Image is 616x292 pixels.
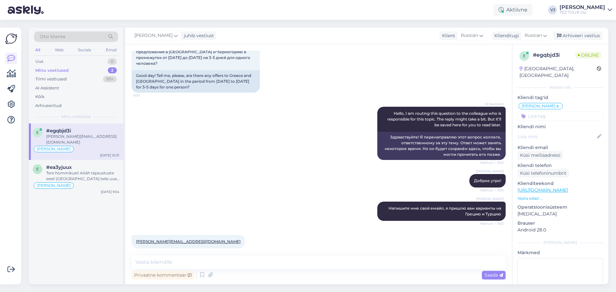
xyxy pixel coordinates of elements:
div: Socials [77,46,92,54]
span: Доброе утро! [474,178,501,183]
p: Kliendi telefon [518,162,603,169]
span: AI Assistent [480,102,504,106]
div: All [34,46,41,54]
span: Saada [484,272,503,278]
p: Klienditeekond [518,180,603,187]
p: Android 28.0 [518,227,603,233]
span: [PERSON_NAME] [37,184,71,188]
a: [URL][DOMAIN_NAME] [518,187,568,193]
span: Russian [461,32,478,39]
span: Russian [525,32,542,39]
span: [PERSON_NAME] [522,104,555,108]
span: Напишите мне свой емайл, я пришлю вам варианты на Грецию и Турцию [389,206,502,216]
div: Aktiivne [493,4,533,16]
div: [GEOGRAPHIC_DATA], [GEOGRAPHIC_DATA] [519,65,597,79]
div: Email [105,46,118,54]
div: Arhiveeritud [35,103,62,109]
span: #ea3yjuux [46,164,72,170]
a: [PERSON_NAME][EMAIL_ADDRESS][DOMAIN_NAME] [136,239,241,244]
div: Küsi meiliaadressi [518,151,563,160]
img: Askly Logo [5,33,17,45]
span: Minu vestlused [62,114,90,120]
p: [MEDICAL_DATA] [518,211,603,217]
input: Lisa tag [518,111,603,121]
div: juhib vestlust [181,32,214,39]
div: Kliendi info [518,85,603,90]
div: Здравствуйте! Я перенаправляю этот вопрос коллеге, ответственному за эту тему. Ответ может занять... [377,132,506,160]
div: Küsi telefoninumbrit [518,169,569,178]
p: Vaata edasi ... [518,196,603,201]
span: Nähtud ✓ 9:53 [480,221,504,226]
span: e [36,167,39,171]
div: Tere hommikust! Aitäh täpsustuste eest! [GEOGRAPHIC_DATA] teile uue hotelli valiku, mis on väikse... [46,170,119,182]
div: [DATE] 9:54 [101,189,119,194]
div: # egqbjd3i [533,51,575,59]
div: [PERSON_NAME][EMAIL_ADDRESS][DOMAIN_NAME] [46,134,119,145]
a: [PERSON_NAME]TEZ TOUR OÜ [560,5,612,15]
div: VJ [548,5,557,14]
div: 2 [108,67,117,74]
div: Minu vestlused [35,67,69,74]
span: [PERSON_NAME] [37,147,71,151]
span: Online [575,52,601,59]
span: Nähtud ✓ 9:53 [480,160,504,165]
div: Klienditugi [492,32,519,39]
span: 9:53 [133,93,158,98]
span: 10:31 [133,249,158,254]
div: Tiimi vestlused [35,76,67,82]
p: Märkmed [518,249,603,256]
p: Brauser [518,220,603,227]
div: [DATE] 10:31 [100,153,119,158]
p: Kliendi nimi [518,123,603,130]
span: [PERSON_NAME] [134,32,173,39]
div: AI Assistent [35,85,59,91]
div: Kõik [35,94,45,100]
span: Hello, I am routing this question to the colleague who is responsible for this topic. The reply m... [387,111,502,127]
p: Kliendi tag'id [518,94,603,101]
span: #egqbjd3i [46,128,71,134]
span: [PERSON_NAME] [476,196,504,201]
div: 0 [107,58,117,65]
div: Uus [35,58,43,65]
div: Good day! Tell me, please, are there any offers to Greece and [GEOGRAPHIC_DATA] in the period fro... [132,70,260,93]
div: 99+ [103,76,117,82]
div: Privaatne kommentaar [132,271,194,279]
p: Kliendi email [518,144,603,151]
span: Nähtud ✓ 9:53 [480,188,504,193]
div: Arhiveeri vestlus [553,31,603,40]
input: Lisa nimi [518,133,596,140]
div: [PERSON_NAME] [560,5,605,10]
div: Web [54,46,65,54]
span: e [523,54,526,58]
span: [PERSON_NAME] [476,169,504,174]
div: [PERSON_NAME] [518,240,603,246]
div: TEZ TOUR OÜ [560,10,605,15]
span: e [36,130,39,135]
span: Otsi kliente [40,33,65,40]
p: Operatsioonisüsteem [518,204,603,211]
div: Klient [440,32,455,39]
